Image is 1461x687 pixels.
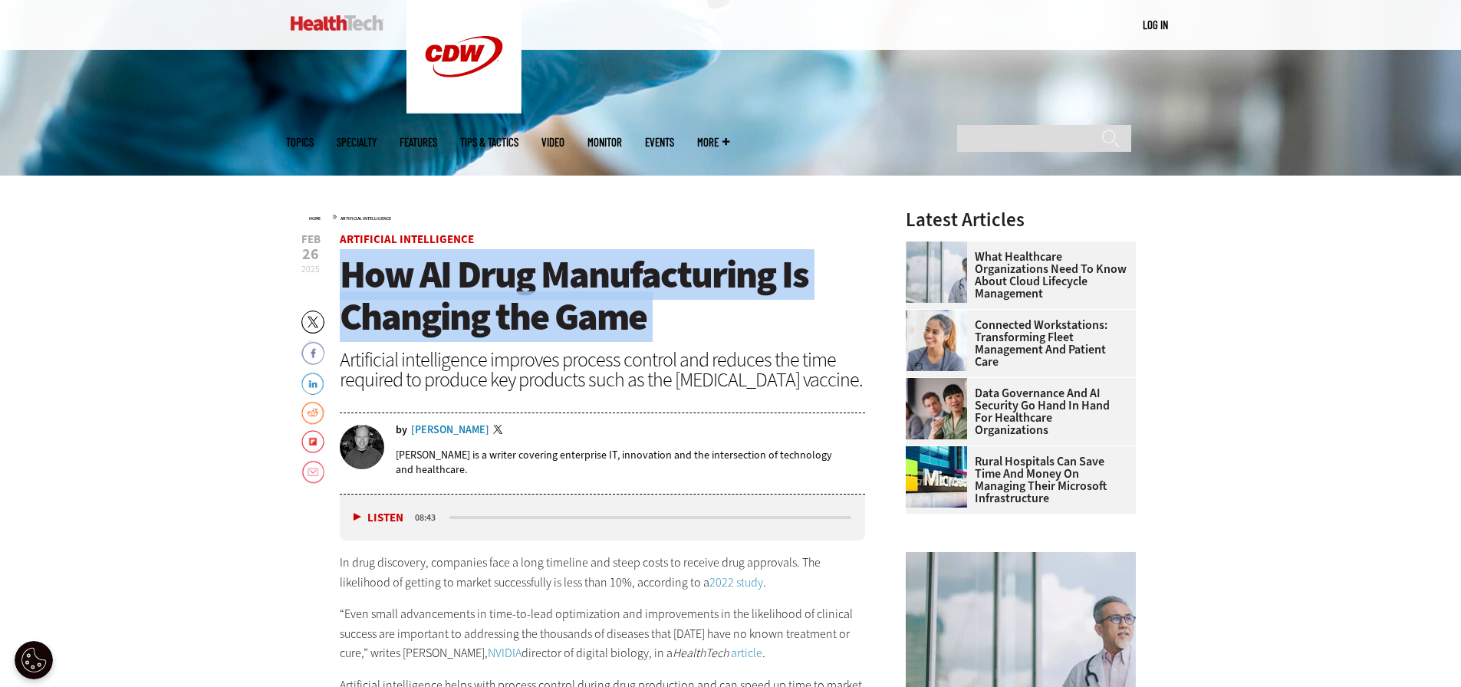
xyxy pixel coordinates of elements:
img: Microsoft building [906,446,967,508]
a: Microsoft building [906,446,975,459]
div: Cookie Settings [15,641,53,679]
h3: Latest Articles [906,210,1136,229]
span: Topics [286,136,314,148]
a: article [731,645,762,661]
em: . [762,645,765,661]
div: Artificial intelligence improves process control and reduces the time required to produce key pro... [340,350,866,390]
img: nurse smiling at patient [906,310,967,371]
div: media player [340,495,866,541]
a: doctor in front of clouds and reflective building [906,242,975,254]
em: HealthTech [673,645,729,661]
button: Listen [354,512,403,524]
span: Specialty [337,136,377,148]
img: Brian Horowitz [340,425,384,469]
a: Events [645,136,674,148]
a: Tips & Tactics [460,136,518,148]
a: woman discusses data governance [906,378,975,390]
div: » [309,210,866,222]
span: Feb [301,234,321,245]
a: NVIDIA [488,645,522,661]
a: Artificial Intelligence [341,215,391,222]
p: “Even small advancements in time-to-lead optimization and improvements in the likelihood of clini... [340,604,866,663]
span: 26 [301,247,321,262]
p: [PERSON_NAME] is a writer covering enterprise IT, innovation and the intersection of technology a... [396,448,866,477]
span: 2025 [301,263,320,275]
span: More [697,136,729,148]
a: 2022 study [709,574,763,590]
a: Data Governance and AI Security Go Hand in Hand for Healthcare Organizations [906,387,1127,436]
a: Log in [1143,18,1168,31]
a: Features [400,136,437,148]
a: Artificial Intelligence [340,232,474,247]
span: How AI Drug Manufacturing Is Changing the Game [340,249,808,342]
a: Twitter [493,425,507,437]
a: Home [309,215,321,222]
a: What Healthcare Organizations Need To Know About Cloud Lifecycle Management [906,251,1127,300]
a: Video [541,136,564,148]
img: woman discusses data governance [906,378,967,439]
p: In drug discovery, companies face a long timeline and steep costs to receive drug approvals. The ... [340,553,866,592]
a: Rural Hospitals Can Save Time and Money on Managing Their Microsoft Infrastructure [906,455,1127,505]
span: by [396,425,407,436]
img: Home [291,15,383,31]
div: duration [413,511,447,524]
a: [PERSON_NAME] [411,425,489,436]
a: nurse smiling at patient [906,310,975,322]
img: doctor in front of clouds and reflective building [906,242,967,303]
button: Open Preferences [15,641,53,679]
a: MonITor [587,136,622,148]
a: Connected Workstations: Transforming Fleet Management and Patient Care [906,319,1127,368]
a: CDW [406,101,522,117]
div: User menu [1143,17,1168,33]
